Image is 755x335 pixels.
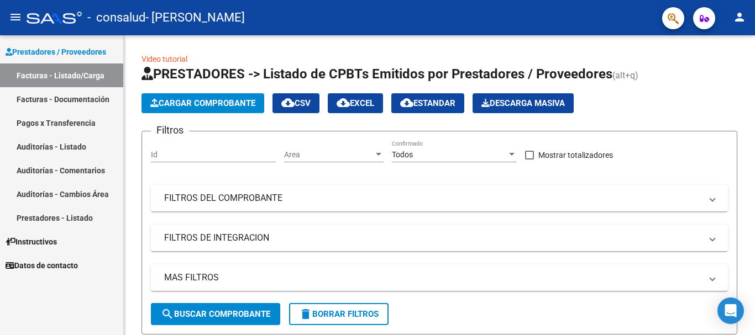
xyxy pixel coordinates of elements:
[151,264,728,291] mat-expansion-panel-header: MAS FILTROS
[161,307,174,321] mat-icon: search
[87,6,145,30] span: - consalud
[6,46,106,58] span: Prestadores / Proveedores
[391,93,464,113] button: Estandar
[141,55,187,63] a: Video tutorial
[151,185,728,211] mat-expansion-panel-header: FILTROS DEL COMPROBANTE
[717,297,744,324] div: Open Intercom Messenger
[612,70,638,81] span: (alt+q)
[328,93,383,113] button: EXCEL
[473,93,574,113] button: Descarga Masiva
[151,303,280,325] button: Buscar Comprobante
[151,225,728,251] mat-expansion-panel-header: FILTROS DE INTEGRACION
[400,98,455,108] span: Estandar
[141,93,264,113] button: Cargar Comprobante
[151,123,189,138] h3: Filtros
[164,192,701,204] mat-panel-title: FILTROS DEL COMPROBANTE
[161,309,270,319] span: Buscar Comprobante
[392,150,413,159] span: Todos
[6,259,78,272] span: Datos de contacto
[150,98,255,108] span: Cargar Comprobante
[272,93,319,113] button: CSV
[299,307,312,321] mat-icon: delete
[337,98,374,108] span: EXCEL
[164,272,701,284] mat-panel-title: MAS FILTROS
[164,232,701,244] mat-panel-title: FILTROS DE INTEGRACION
[337,96,350,109] mat-icon: cloud_download
[284,150,374,159] span: Area
[473,93,574,113] app-download-masive: Descarga masiva de comprobantes (adjuntos)
[145,6,245,30] span: - [PERSON_NAME]
[481,98,565,108] span: Descarga Masiva
[299,309,379,319] span: Borrar Filtros
[281,96,295,109] mat-icon: cloud_download
[6,236,57,248] span: Instructivos
[289,303,389,325] button: Borrar Filtros
[400,96,413,109] mat-icon: cloud_download
[538,148,613,162] span: Mostrar totalizadores
[281,98,311,108] span: CSV
[9,10,22,24] mat-icon: menu
[141,66,612,82] span: PRESTADORES -> Listado de CPBTs Emitidos por Prestadores / Proveedores
[733,10,746,24] mat-icon: person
